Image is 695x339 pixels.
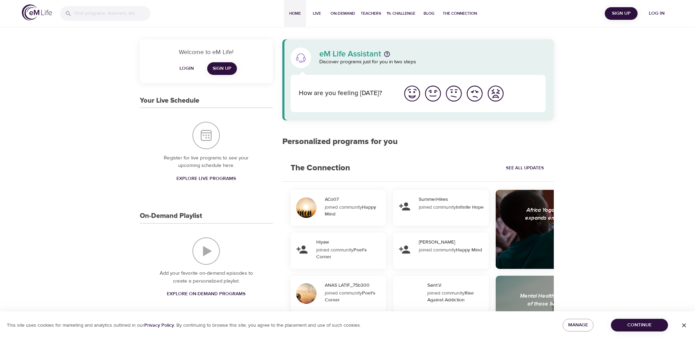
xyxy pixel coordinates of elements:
img: logo [22,4,52,21]
span: On-Demand [331,10,355,17]
img: bad [465,84,484,103]
strong: Rise Against Addiction [427,290,474,303]
div: Hiyaw [316,239,384,246]
p: eM Life Assistant [319,50,381,58]
div: SummerHikes [419,196,486,203]
h2: The Connection [282,155,358,181]
p: Discover programs just for you in two steps [319,58,546,66]
div: joined community [419,247,484,253]
button: I'm feeling ok [443,83,464,104]
a: See All Updates [504,163,546,173]
span: Teachers [361,10,381,17]
img: eM Life Assistant [295,52,306,63]
span: The Connection [443,10,477,17]
a: Explore Live Programs [174,172,239,185]
button: Login [176,62,198,75]
img: good [424,84,442,103]
strong: Infinite Hope [456,204,484,210]
button: Log in [640,7,673,20]
h3: Your Live Schedule [140,97,199,105]
span: Sign Up [607,9,635,18]
p: Welcome to eM Life! [148,48,265,57]
div: Mental Health America is dedicated to addressing the needs of those living with mental illness an... [520,292,670,316]
div: joined community [325,290,382,303]
span: Manage [568,321,588,329]
strong: Happy Mind [325,204,376,217]
h2: Personalized programs for you [282,137,554,147]
span: Live [309,10,325,17]
div: ANAS LATIF_75b300 [325,282,384,289]
a: Privacy Policy [144,322,174,328]
span: See All Updates [506,164,544,172]
a: Explore On-Demand Programs [164,288,248,300]
span: Sign Up [213,64,231,73]
strong: Poet's Corner [316,247,367,260]
div: Africa Yoga Project educates, empowers, elevates and expands employability for [DEMOGRAPHIC_DATA]... [520,206,670,230]
p: Add your favorite on-demand episodes to create a personalized playlist. [153,270,259,285]
div: joined community [316,247,382,260]
img: Your Live Schedule [192,122,220,149]
h3: On-Demand Playlist [140,212,202,220]
div: ACo07 [325,196,384,203]
button: I'm feeling worst [485,83,506,104]
img: ok [444,84,463,103]
span: 1% Challenge [387,10,415,17]
img: great [403,84,422,103]
div: joined community [325,204,382,218]
span: Log in [643,9,670,18]
div: joined community [419,204,484,211]
img: worst [486,84,505,103]
span: Login [178,64,195,73]
strong: Poet's Corner [325,290,375,303]
button: I'm feeling good [423,83,443,104]
span: Continue [616,321,663,329]
strong: Happy Mind [456,247,482,253]
p: How are you feeling [DATE]? [299,89,393,99]
input: Find programs, teachers, etc... [75,6,150,21]
button: I'm feeling great [402,83,423,104]
span: Home [287,10,303,17]
button: Continue [611,319,668,331]
span: Explore On-Demand Programs [167,290,245,298]
button: Sign Up [605,7,638,20]
span: Explore Live Programs [176,174,236,183]
a: Sign Up [207,62,237,75]
span: Blog [421,10,437,17]
p: Register for live programs to see your upcoming schedule here. [153,154,259,170]
div: [PERSON_NAME] [419,239,486,246]
img: On-Demand Playlist [192,237,220,265]
button: I'm feeling bad [464,83,485,104]
div: Saint.V. [427,282,486,289]
div: joined community [427,290,484,303]
button: Manage [563,319,593,331]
